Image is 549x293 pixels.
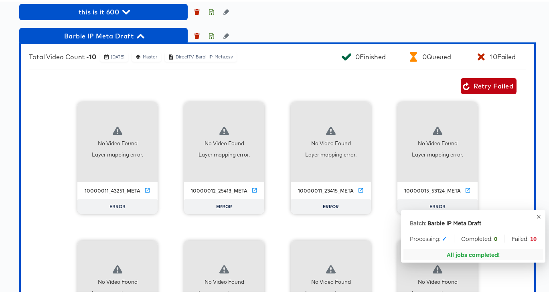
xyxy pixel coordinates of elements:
div: Layer mapping error. [92,149,143,157]
b: 10 [89,51,96,59]
p: Batch: [410,217,426,225]
div: All jobs completed! [447,249,500,257]
div: Barbie IP Meta Draft [427,217,481,225]
div: Layer mapping error. [199,149,250,157]
button: Barbie IP Meta Draft [19,26,188,42]
span: this is it 600 [23,5,184,16]
div: No Video Found [418,277,458,284]
div: No Video Found [205,277,244,284]
span: Barbie IP Meta Draft [23,29,184,40]
span: Completed: [461,233,497,241]
div: No Video Found [98,138,138,146]
div: 10 Failed [490,51,516,59]
button: Retry Failed [461,76,517,92]
strong: 0 [494,233,497,241]
button: this is it 600 [19,2,188,18]
div: [DATE] [111,52,125,58]
div: No Video Found [311,138,351,146]
strong: 10 [530,233,537,241]
strong: ✓ [442,233,447,241]
div: No Video Found [311,277,351,284]
div: 0 Finished [355,51,385,59]
div: 10000011_43251_meta [85,186,140,193]
div: Master [142,52,158,58]
div: 0 Queued [422,51,451,59]
span: ERROR [320,202,342,209]
div: Layer mapping error. [305,149,357,157]
div: No Video Found [418,138,458,146]
div: No Video Found [98,277,138,284]
span: ERROR [213,202,235,209]
div: 10000015_53124_meta [404,186,461,193]
div: 10000011_23415_meta [298,186,354,193]
span: Failed: [512,233,537,241]
span: Processing: [410,233,447,241]
div: No Video Found [205,138,244,146]
div: Layer mapping error. [412,149,463,157]
div: 10000012_25413_meta [191,186,247,193]
div: DirectTV_Barbi_IP_Meta.csv [175,52,233,58]
span: ERROR [106,202,129,209]
div: Total Video Count - [29,51,96,59]
span: Retry Failed [464,79,513,90]
span: ERROR [426,202,449,209]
